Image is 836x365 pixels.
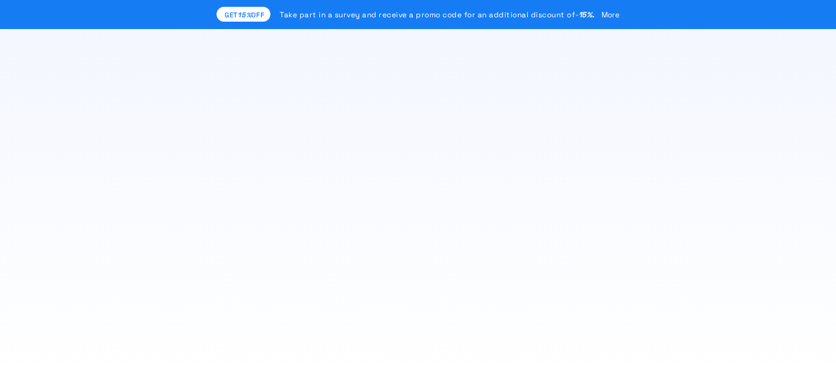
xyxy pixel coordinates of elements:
[238,11,251,19] b: 15%
[225,9,264,21] span: GET OFF
[575,10,595,20] i: -
[579,10,595,20] b: 15%.
[601,9,619,21] a: More
[280,9,595,21] p: Take part in a survey and receive a promo code for an additional discount of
